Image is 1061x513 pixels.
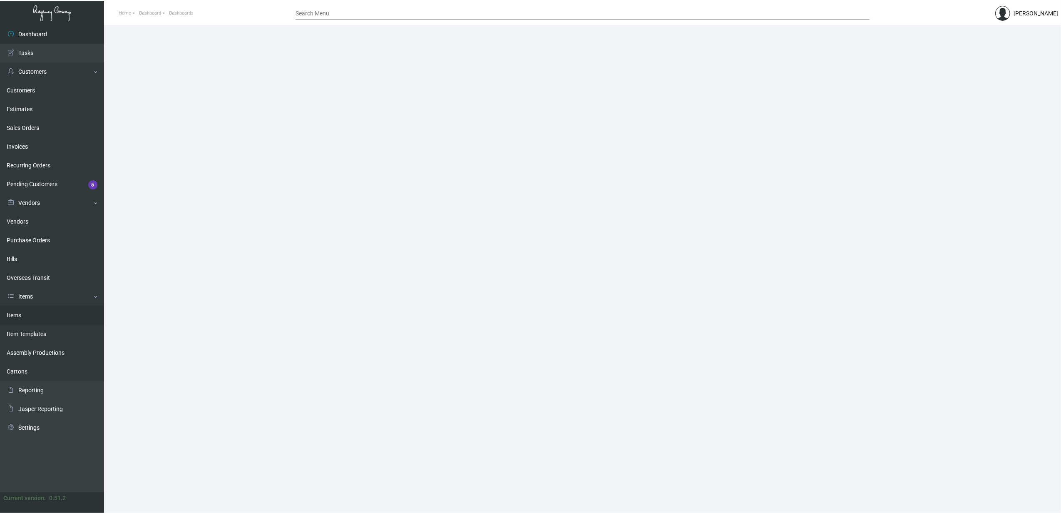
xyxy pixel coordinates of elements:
div: 0.51.2 [49,494,66,503]
span: Dashboards [169,10,194,16]
span: Home [119,10,131,16]
div: Current version: [3,494,46,503]
div: [PERSON_NAME] [1014,9,1058,18]
span: Dashboard [139,10,161,16]
img: admin@bootstrapmaster.com [995,6,1010,21]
